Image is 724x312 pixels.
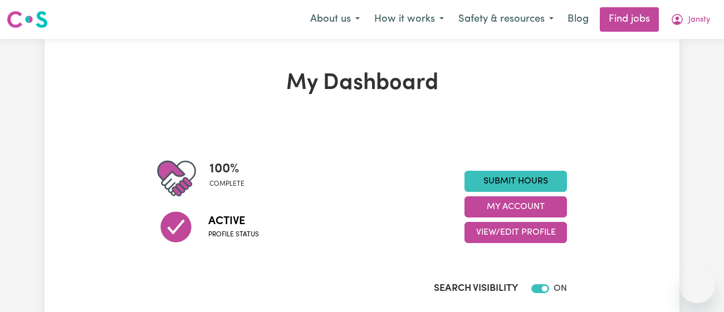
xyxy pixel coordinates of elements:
[554,284,567,293] span: ON
[157,70,567,97] h1: My Dashboard
[7,9,48,29] img: Careseekers logo
[209,159,253,198] div: Profile completeness: 100%
[464,222,567,243] button: View/Edit Profile
[434,281,518,296] label: Search Visibility
[561,7,595,32] a: Blog
[464,171,567,192] a: Submit Hours
[208,230,259,240] span: Profile status
[663,8,717,31] button: My Account
[303,8,367,31] button: About us
[209,159,244,179] span: 100 %
[679,268,715,303] iframe: Button to launch messaging window
[208,213,259,230] span: Active
[7,7,48,32] a: Careseekers logo
[688,14,710,26] span: Jansty
[367,8,451,31] button: How it works
[600,7,659,32] a: Find jobs
[209,179,244,189] span: complete
[464,196,567,217] button: My Account
[451,8,561,31] button: Safety & resources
